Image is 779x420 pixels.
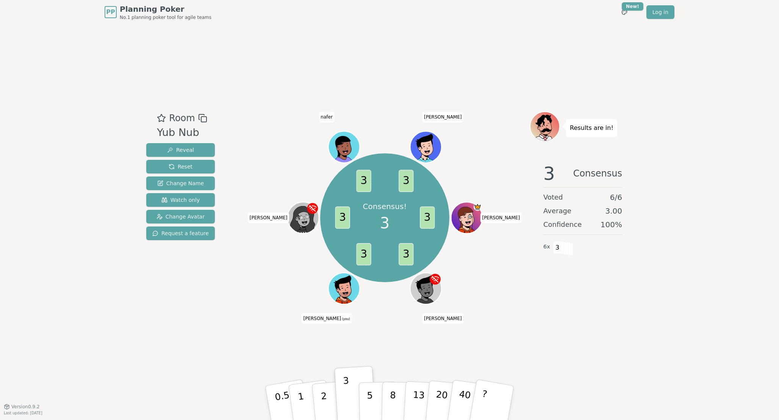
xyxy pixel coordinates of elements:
[4,404,40,410] button: Version0.9.2
[543,243,550,251] span: 6 x
[146,143,215,157] button: Reveal
[120,14,211,20] span: No.1 planning poker tool for agile teams
[146,226,215,240] button: Request a feature
[157,180,204,187] span: Change Name
[146,210,215,223] button: Change Avatar
[329,274,359,303] button: Click to change your avatar
[120,4,211,14] span: Planning Poker
[601,219,622,230] span: 100 %
[553,241,562,254] span: 3
[152,230,209,237] span: Request a feature
[363,201,407,212] p: Consensus!
[146,193,215,207] button: Watch only
[4,411,42,415] span: Last updated: [DATE]
[356,243,371,265] span: 3
[543,219,582,230] span: Confidence
[302,313,352,323] span: Click to change your name
[570,123,613,133] p: Results are in!
[380,212,389,234] span: 3
[605,206,622,216] span: 3.00
[161,196,200,204] span: Watch only
[610,192,622,203] span: 6 / 6
[343,375,351,417] p: 3
[356,170,371,192] span: 3
[622,2,643,11] div: New!
[420,207,435,229] span: 3
[335,207,350,229] span: 3
[646,5,674,19] a: Log in
[480,212,522,223] span: Click to change your name
[169,111,195,125] span: Room
[146,160,215,173] button: Reset
[248,212,289,223] span: Click to change your name
[573,164,622,183] span: Consensus
[106,8,115,17] span: PP
[341,317,350,320] span: (you)
[422,112,464,122] span: Click to change your name
[167,146,194,154] span: Reveal
[474,203,482,211] span: paul is the host
[156,213,205,220] span: Change Avatar
[105,4,211,20] a: PPPlanning PokerNo.1 planning poker tool for agile teams
[319,112,335,122] span: Click to change your name
[543,192,563,203] span: Voted
[146,176,215,190] button: Change Name
[399,170,413,192] span: 3
[422,313,464,323] span: Click to change your name
[543,164,555,183] span: 3
[157,111,166,125] button: Add as favourite
[11,404,40,410] span: Version 0.9.2
[169,163,192,170] span: Reset
[157,125,207,141] div: Yub Nub
[543,206,571,216] span: Average
[618,5,631,19] button: New!
[399,243,413,265] span: 3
